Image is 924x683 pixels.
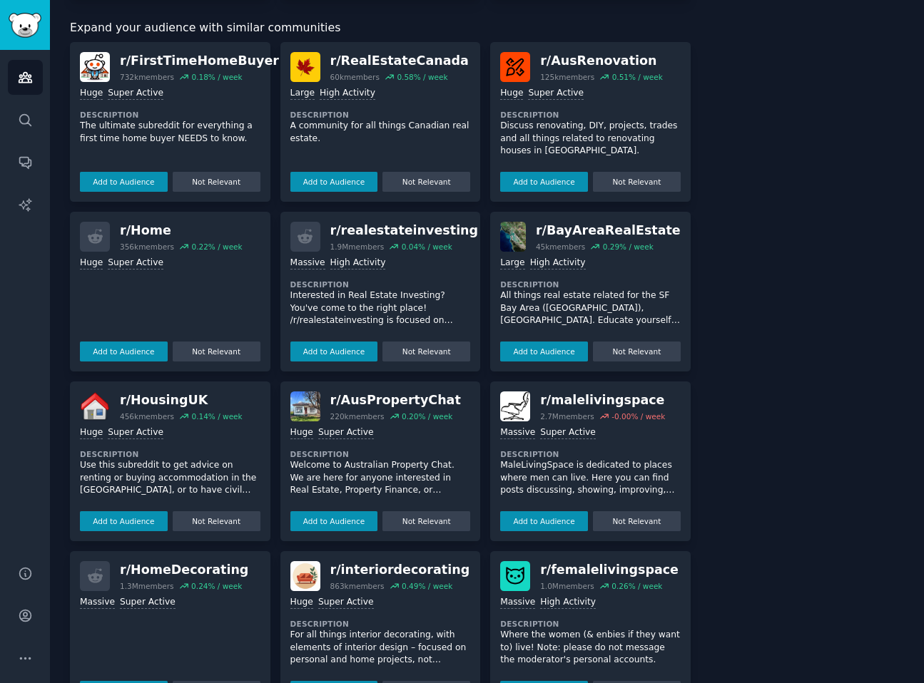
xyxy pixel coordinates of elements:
[290,341,378,361] button: Add to Audience
[80,110,260,120] dt: Description
[80,596,115,610] div: Massive
[290,279,471,289] dt: Description
[500,279,681,289] dt: Description
[290,87,315,101] div: Large
[612,72,663,82] div: 0.51 % / week
[290,172,378,192] button: Add to Audience
[108,257,163,270] div: Super Active
[611,581,662,591] div: 0.26 % / week
[330,257,386,270] div: High Activity
[603,242,654,252] div: 0.29 % / week
[80,391,110,421] img: HousingUK
[500,391,530,421] img: malelivingspace
[120,72,174,82] div: 732k members
[402,411,452,421] div: 0.20 % / week
[9,13,41,38] img: GummySearch logo
[540,411,594,421] div: 2.7M members
[611,411,665,421] div: -0.00 % / week
[290,619,471,629] dt: Description
[540,561,679,579] div: r/ femalelivingspace
[290,511,378,531] button: Add to Audience
[120,52,279,70] div: r/ FirstTimeHomeBuyer
[120,222,243,240] div: r/ Home
[191,242,242,252] div: 0.22 % / week
[80,257,103,270] div: Huge
[500,426,535,440] div: Massive
[500,449,681,459] dt: Description
[500,172,588,192] button: Add to Audience
[593,341,681,361] button: Not Relevant
[290,629,471,667] p: For all things interior decorating, with elements of interior design – focused on personal and ho...
[382,172,470,192] button: Not Relevant
[290,596,313,610] div: Huge
[330,391,461,409] div: r/ AusPropertyChat
[500,511,588,531] button: Add to Audience
[290,391,320,421] img: AusPropertyChat
[320,87,375,101] div: High Activity
[120,561,248,579] div: r/ HomeDecorating
[191,581,242,591] div: 0.24 % / week
[500,561,530,591] img: femalelivingspace
[80,341,168,361] button: Add to Audience
[120,411,174,421] div: 456k members
[382,511,470,531] button: Not Relevant
[80,87,103,101] div: Huge
[290,110,471,120] dt: Description
[500,52,530,82] img: AusRenovation
[290,459,471,497] p: Welcome to Australian Property Chat. We are here for anyone interested in Real Estate, Property F...
[500,459,681,497] p: MaleLivingSpace is dedicated to places where men can live. Here you can find posts discussing, sh...
[382,341,470,361] button: Not Relevant
[191,411,242,421] div: 0.14 % / week
[290,449,471,459] dt: Description
[593,511,681,531] button: Not Relevant
[290,257,325,270] div: Massive
[536,242,585,252] div: 45k members
[330,222,479,240] div: r/ realestateinvesting
[330,242,385,252] div: 1.9M members
[500,619,681,629] dt: Description
[318,596,374,610] div: Super Active
[540,581,594,591] div: 1.0M members
[290,120,471,145] p: A community for all things Canadian real estate.
[540,72,594,82] div: 125k members
[70,19,340,37] span: Expand your audience with similar communities
[120,391,243,409] div: r/ HousingUK
[290,52,320,82] img: RealEstateCanada
[120,596,176,610] div: Super Active
[80,52,110,82] img: FirstTimeHomeBuyer
[536,222,681,240] div: r/ BayAreaRealEstate
[173,511,260,531] button: Not Relevant
[290,561,320,591] img: interiordecorating
[402,242,452,252] div: 0.04 % / week
[290,289,471,327] p: Interested in Real Estate Investing? You've come to the right place! /r/realestateinvesting is fo...
[540,52,663,70] div: r/ AusRenovation
[330,411,385,421] div: 220k members
[173,172,260,192] button: Not Relevant
[500,596,535,610] div: Massive
[80,426,103,440] div: Huge
[500,87,523,101] div: Huge
[540,426,596,440] div: Super Active
[120,581,174,591] div: 1.3M members
[397,72,447,82] div: 0.58 % / week
[330,52,469,70] div: r/ RealEstateCanada
[500,629,681,667] p: Where the women (& enbies if they want to) live! Note: please do not message the moderator's pers...
[540,391,665,409] div: r/ malelivingspace
[500,222,526,252] img: BayAreaRealEstate
[402,581,452,591] div: 0.49 % / week
[330,561,470,579] div: r/ interiordecorating
[80,172,168,192] button: Add to Audience
[290,426,313,440] div: Huge
[500,257,524,270] div: Large
[593,172,681,192] button: Not Relevant
[500,110,681,120] dt: Description
[80,120,260,145] p: The ultimate subreddit for everything a first time home buyer NEEDS to know.
[108,87,163,101] div: Super Active
[120,242,174,252] div: 356k members
[80,449,260,459] dt: Description
[330,72,380,82] div: 60k members
[191,72,242,82] div: 0.18 % / week
[318,426,374,440] div: Super Active
[80,459,260,497] p: Use this subreddit to get advice on renting or buying accommodation in the [GEOGRAPHIC_DATA], or ...
[330,581,385,591] div: 863k members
